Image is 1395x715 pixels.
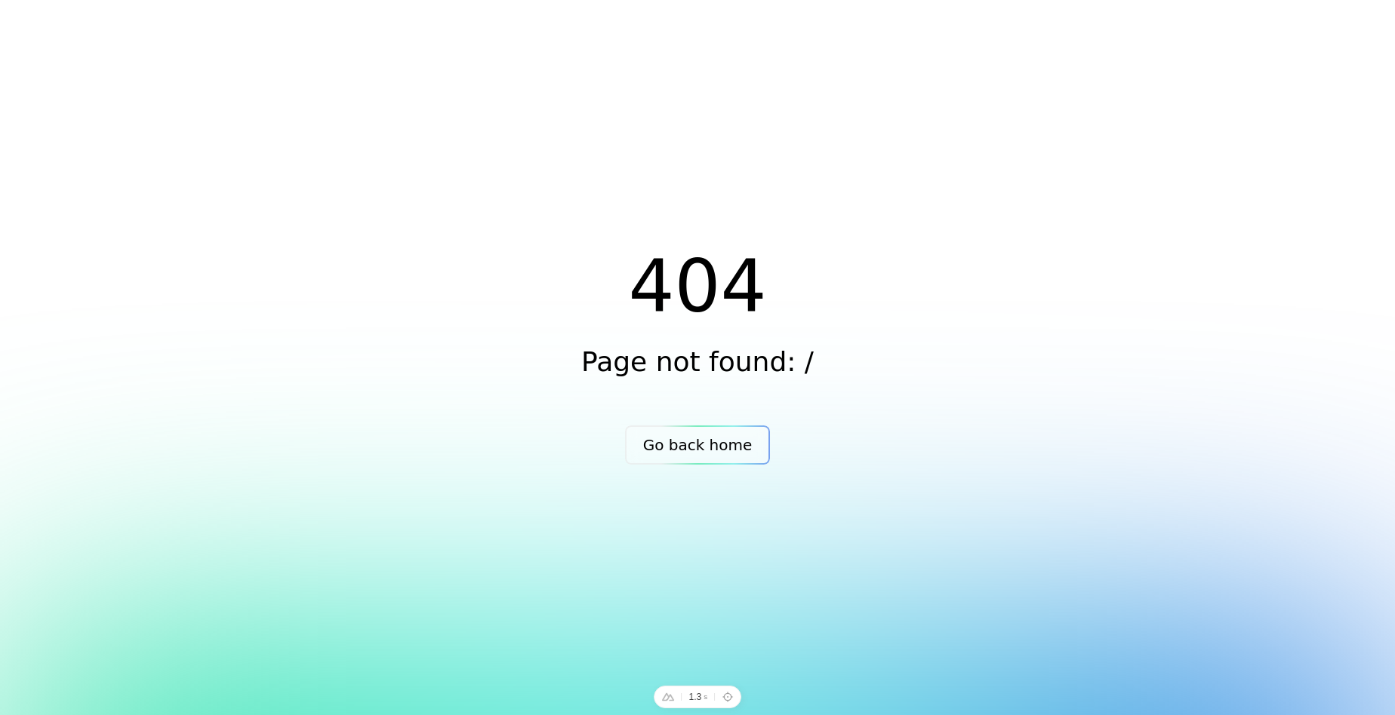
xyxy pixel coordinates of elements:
div: 1.3 [689,692,702,701]
h1: 404 [581,250,814,323]
span: s [704,695,707,699]
div: App load time [683,692,713,701]
a: Go back home [625,425,771,465]
button: Toggle Component Inspector [716,686,739,708]
p: Page not found: / [581,347,814,377]
button: Toggle Nuxt DevTools [657,686,679,708]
